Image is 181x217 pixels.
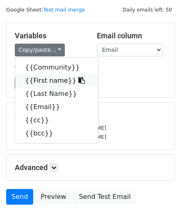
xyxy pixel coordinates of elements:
[15,127,98,140] a: {{bcc}}
[73,189,136,205] a: Send Test Email
[120,7,175,13] a: Daily emails left: 50
[6,189,33,205] a: Send
[15,74,98,87] a: {{First name}}
[15,61,98,74] a: {{Community}}
[15,114,98,127] a: {{cc}}
[6,7,85,13] small: Google Sheet:
[15,163,166,172] h5: Advanced
[35,189,71,205] a: Preview
[15,100,98,114] a: {{Email}}
[140,177,181,217] iframe: Chat Widget
[15,44,65,56] a: Copy/paste...
[15,31,85,40] h5: Variables
[43,7,85,13] a: Test mail merge
[15,134,106,140] small: [EMAIL_ADDRESS][DOMAIN_NAME]
[120,5,175,14] span: Daily emails left: 50
[15,125,106,131] small: [EMAIL_ADDRESS][DOMAIN_NAME]
[97,31,167,40] h5: Email column
[15,87,98,100] a: {{Last Name}}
